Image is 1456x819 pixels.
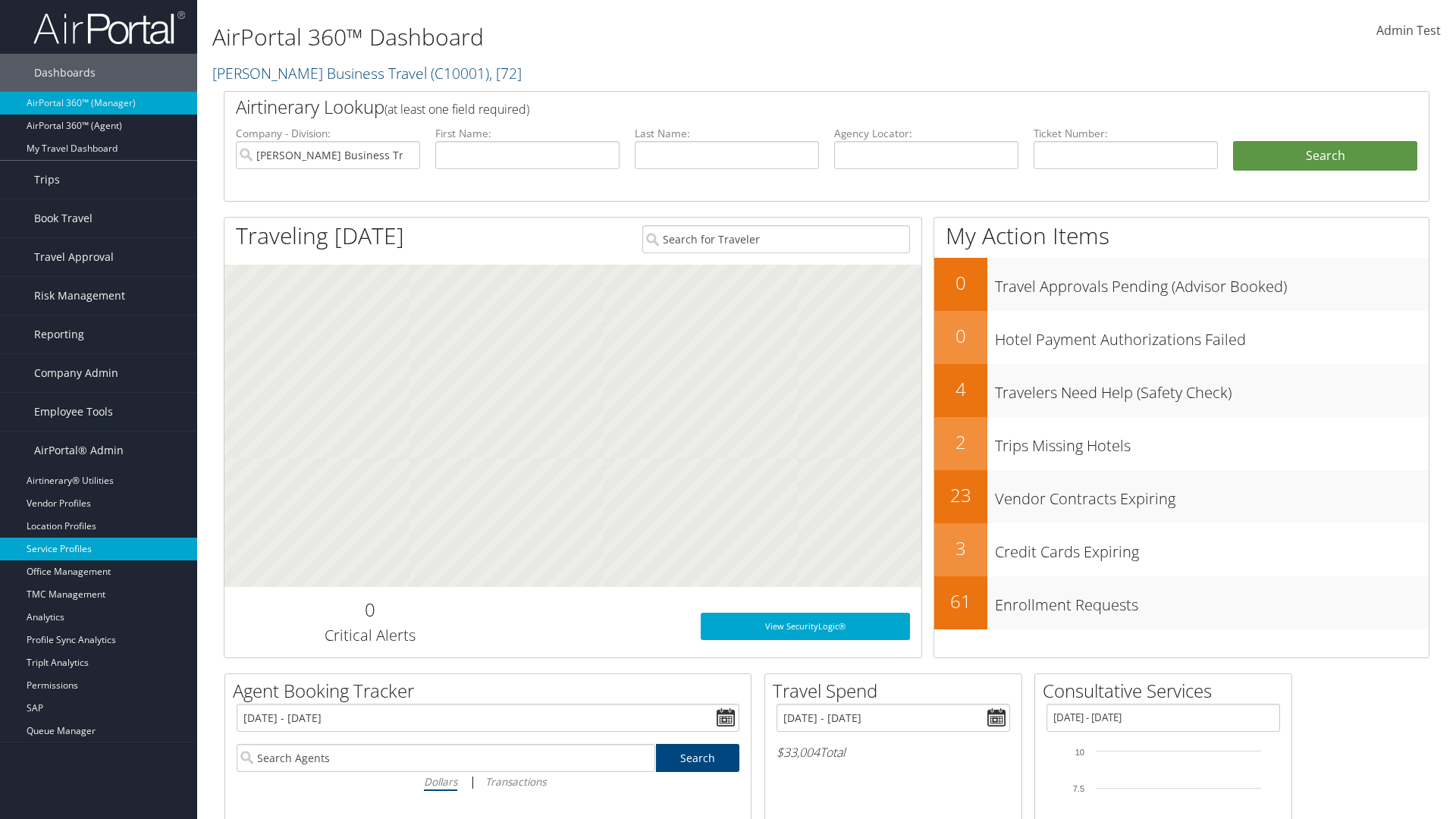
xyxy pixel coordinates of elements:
label: Last Name: [635,126,819,141]
span: Risk Management [34,277,125,315]
a: 0Travel Approvals Pending (Advisor Booked) [934,258,1429,311]
h1: My Action Items [934,220,1429,252]
span: Admin Test [1376,22,1441,39]
a: 61Enrollment Requests [934,576,1429,629]
a: 23Vendor Contracts Expiring [934,470,1429,523]
span: Employee Tools [34,393,113,431]
h2: 4 [934,376,987,402]
h3: Critical Alerts [236,625,504,646]
h1: Traveling [DATE] [236,220,404,252]
label: First Name: [435,126,620,141]
h2: Consultative Services [1043,678,1291,704]
a: 3Credit Cards Expiring [934,523,1429,576]
span: Reporting [34,315,84,353]
h2: 61 [934,588,987,614]
a: 2Trips Missing Hotels [934,417,1429,470]
h2: 0 [236,597,504,623]
h2: Travel Spend [773,678,1021,704]
i: Dollars [424,774,457,789]
span: Dashboards [34,54,96,92]
div: | [237,772,739,791]
h2: 3 [934,535,987,561]
h3: Credit Cards Expiring [995,534,1429,563]
h2: 2 [934,429,987,455]
span: Company Admin [34,354,118,392]
h2: 23 [934,482,987,508]
h3: Travel Approvals Pending (Advisor Booked) [995,268,1429,297]
a: 0Hotel Payment Authorizations Failed [934,311,1429,364]
h3: Vendor Contracts Expiring [995,481,1429,510]
label: Company - Division: [236,126,420,141]
span: , [ 72 ] [489,63,522,83]
h2: Airtinerary Lookup [236,94,1317,120]
h2: Agent Booking Tracker [233,678,751,704]
input: Search for Traveler [642,225,910,253]
a: [PERSON_NAME] Business Travel [212,63,522,83]
h3: Travelers Need Help (Safety Check) [995,375,1429,403]
span: Travel Approval [34,238,114,276]
a: 4Travelers Need Help (Safety Check) [934,364,1429,417]
span: Book Travel [34,199,93,237]
span: AirPortal® Admin [34,431,124,469]
i: Transactions [485,774,546,789]
h3: Trips Missing Hotels [995,428,1429,457]
span: Trips [34,161,60,199]
h1: AirPortal 360™ Dashboard [212,21,1031,53]
a: View SecurityLogic® [701,613,910,640]
tspan: 7.5 [1073,784,1084,793]
h2: 0 [934,323,987,349]
tspan: 10 [1075,748,1084,757]
a: Admin Test [1376,8,1441,55]
h6: Total [777,744,1010,761]
span: $33,004 [777,744,820,761]
h2: 0 [934,270,987,296]
h3: Enrollment Requests [995,587,1429,616]
a: Search [656,744,740,772]
span: (at least one field required) [384,101,529,118]
h3: Hotel Payment Authorizations Failed [995,322,1429,350]
label: Agency Locator: [834,126,1018,141]
input: Search Agents [237,744,655,772]
img: airportal-logo.png [33,10,185,45]
button: Search [1233,141,1417,171]
span: ( C10001 ) [431,63,489,83]
label: Ticket Number: [1034,126,1218,141]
